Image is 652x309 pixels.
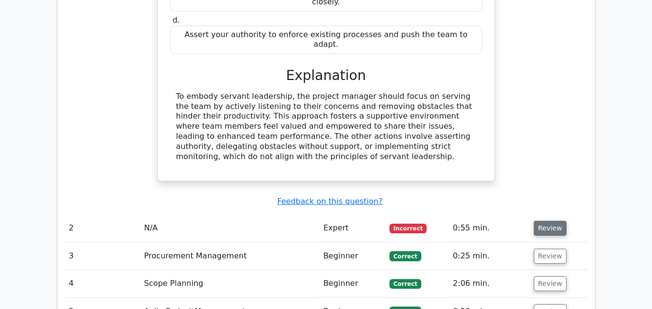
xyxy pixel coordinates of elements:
[140,270,319,297] td: Scope Planning
[140,215,319,242] td: N/A
[176,92,476,162] div: To embody servant leadership, the project manager should focus on serving the team by actively li...
[449,242,529,270] td: 0:25 min.
[534,221,567,236] button: Review
[389,224,427,233] span: Incorrect
[277,197,382,206] a: Feedback on this question?
[176,67,476,84] h3: Explanation
[319,215,386,242] td: Expert
[389,251,421,261] span: Correct
[534,276,567,291] button: Review
[170,26,482,54] div: Assert your authority to enforce existing processes and push the team to adapt.
[319,270,386,297] td: Beginner
[65,270,140,297] td: 4
[534,249,567,264] button: Review
[319,242,386,270] td: Beginner
[449,270,529,297] td: 2:06 min.
[65,242,140,270] td: 3
[449,215,529,242] td: 0:55 min.
[140,242,319,270] td: Procurement Management
[65,215,140,242] td: 2
[389,279,421,289] span: Correct
[173,15,180,25] span: d.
